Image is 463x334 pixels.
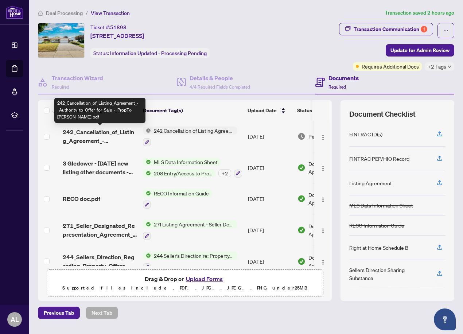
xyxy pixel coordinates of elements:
[308,160,354,176] span: Document Approved
[245,246,295,277] td: [DATE]
[140,100,245,121] th: Document Tag(s)
[11,314,19,325] span: AL
[320,197,326,203] img: Logo
[47,270,323,297] span: Drag & Drop orUpload FormsSupported files include .PDF, .JPG, .JPEG, .PNG under25MB
[110,50,207,57] span: Information Updated - Processing Pending
[320,135,326,140] img: Logo
[143,127,151,135] img: Status Icon
[349,130,382,138] div: FINTRAC ID(s)
[218,169,231,177] div: + 2
[52,74,103,82] h4: Transaction Wizard
[349,179,392,187] div: Listing Agreement
[248,106,277,114] span: Upload Date
[421,26,427,32] div: 1
[317,162,329,174] button: Logo
[245,214,295,246] td: [DATE]
[38,23,84,58] img: IMG-E12385940_1.jpg
[349,221,404,229] div: RECO Information Guide
[339,23,433,35] button: Transaction Communication1
[317,224,329,236] button: Logo
[90,31,144,40] span: [STREET_ADDRESS]
[190,74,250,82] h4: Details & People
[362,62,419,70] span: Requires Additional Docs
[349,109,416,119] span: Document Checklist
[294,100,356,121] th: Status
[151,220,237,228] span: 271 Listing Agreement - Seller Designated Representation Agreement Authority to Offer for Sale
[317,131,329,142] button: Logo
[297,106,312,114] span: Status
[245,100,294,121] th: Upload Date
[151,169,215,177] span: 208 Entry/Access to Property Seller Acknowledgement
[143,252,151,260] img: Status Icon
[190,84,250,90] span: 4/4 Required Fields Completed
[386,44,454,57] button: Update for Admin Review
[44,307,74,319] span: Previous Tab
[317,193,329,205] button: Logo
[320,259,326,265] img: Logo
[448,65,451,69] span: down
[245,152,295,183] td: [DATE]
[90,23,127,31] div: Ticket #:
[349,266,428,282] div: Sellers Direction Sharing Substance
[308,191,354,207] span: Document Approved
[143,158,242,178] button: Status IconMLS Data Information SheetStatus Icon208 Entry/Access to Property Seller Acknowledgeme...
[328,74,359,82] h4: Documents
[297,257,306,265] img: Document Status
[317,256,329,267] button: Logo
[145,274,225,284] span: Drag & Drop or
[52,84,69,90] span: Required
[110,24,127,31] span: 51898
[86,307,118,319] button: Next Tab
[151,252,237,260] span: 244 Seller’s Direction re: Property/Offers
[90,48,210,58] div: Status:
[428,62,446,71] span: +2 Tags
[308,253,354,269] span: Document Approved
[151,158,221,166] span: MLS Data Information Sheet
[6,5,23,19] img: logo
[143,220,237,240] button: Status Icon271 Listing Agreement - Seller Designated Representation Agreement Authority to Offer ...
[434,308,456,330] button: Open asap
[390,44,450,56] span: Update for Admin Review
[297,164,306,172] img: Document Status
[63,194,100,203] span: RECO doc.pdf
[143,252,237,271] button: Status Icon244 Seller’s Direction re: Property/Offers
[349,244,408,252] div: Right at Home Schedule B
[151,127,237,135] span: 242 Cancellation of Listing Agreement - Authority to Offer for Sale
[54,98,145,123] div: 242_Cancellation_of_Listing_Agreement_-_Authority_to_Offer_for_Sale_-_PropTx-[PERSON_NAME].pdf
[143,189,212,209] button: Status IconRECO Information Guide
[86,9,88,17] li: /
[443,28,448,33] span: ellipsis
[245,121,295,152] td: [DATE]
[385,9,454,17] article: Transaction saved 2 hours ago
[354,23,427,35] div: Transaction Communication
[63,253,137,270] span: 244_Sellers_Direction_Regarding_Property_Offers_-_PropTx-[PERSON_NAME].pdf
[38,11,43,16] span: home
[349,201,413,209] div: MLS Data Information Sheet
[143,220,151,228] img: Status Icon
[349,155,409,163] div: FINTRAC PEP/HIO Record
[143,158,151,166] img: Status Icon
[320,228,326,234] img: Logo
[308,132,345,140] span: Pending Review
[143,169,151,177] img: Status Icon
[91,10,130,16] span: View Transaction
[143,189,151,197] img: Status Icon
[184,274,225,284] button: Upload Forms
[297,195,306,203] img: Document Status
[63,159,137,176] span: 3 Gledower - [DATE] new listing other documents - 1.pdf
[46,10,83,16] span: Deal Processing
[328,84,346,90] span: Required
[143,127,237,146] button: Status Icon242 Cancellation of Listing Agreement - Authority to Offer for Sale
[63,221,137,239] span: 271_Seller_Designated_Representation_Agreement_Authority_to_Offer_for_Sale_-_PropTx-[PERSON_NAME]...
[297,226,306,234] img: Document Status
[151,189,212,197] span: RECO Information Guide
[51,284,318,292] p: Supported files include .PDF, .JPG, .JPEG, .PNG under 25 MB
[308,222,354,238] span: Document Approved
[63,128,137,145] span: 242_Cancellation_of_Listing_Agreement_-_Authority_to_Offer_for_Sale_-_PropTx-[PERSON_NAME].pdf
[297,132,306,140] img: Document Status
[38,307,80,319] button: Previous Tab
[320,166,326,171] img: Logo
[245,183,295,215] td: [DATE]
